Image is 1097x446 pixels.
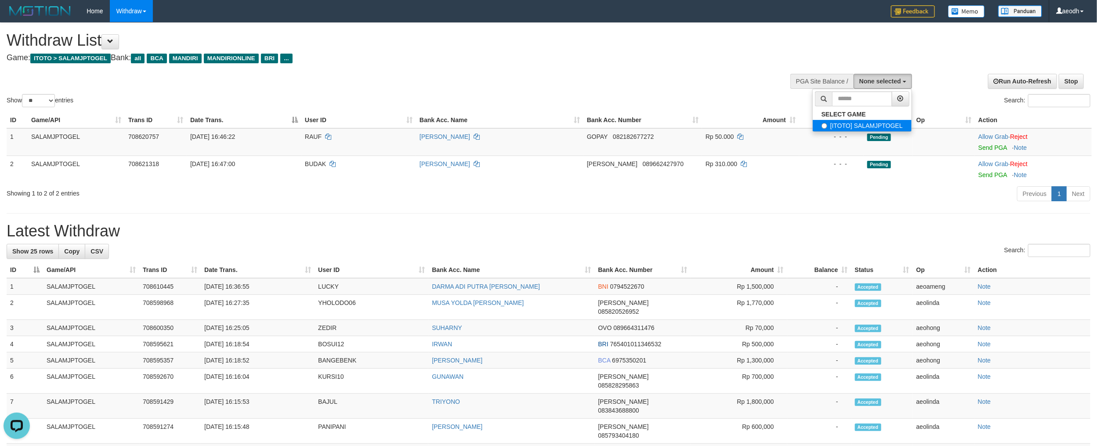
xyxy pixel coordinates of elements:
[201,394,315,419] td: [DATE] 16:15:53
[978,133,1008,140] a: Allow Grab
[613,133,654,140] span: Copy 082182677272 to clipboard
[587,160,637,167] span: [PERSON_NAME]
[978,357,991,364] a: Note
[854,74,912,89] button: None selected
[787,320,851,336] td: -
[7,4,73,18] img: MOTION_logo.png
[7,262,43,278] th: ID: activate to sort column descending
[787,369,851,394] td: -
[43,419,139,444] td: SALAMJPTOGEL
[420,160,470,167] a: [PERSON_NAME]
[280,54,292,63] span: ...
[139,419,201,444] td: 708591274
[988,74,1057,89] a: Run Auto-Refresh
[428,262,594,278] th: Bank Acc. Name: activate to sort column ascending
[643,160,684,167] span: Copy 089662427970 to clipboard
[22,94,55,107] select: Showentries
[851,262,913,278] th: Status: activate to sort column ascending
[201,369,315,394] td: [DATE] 16:16:04
[691,295,787,320] td: Rp 1,770,000
[913,278,974,295] td: aeoameng
[128,160,159,167] span: 708621318
[598,398,648,405] span: [PERSON_NAME]
[855,300,881,307] span: Accepted
[315,336,428,352] td: BOSUI12
[201,262,315,278] th: Date Trans.: activate to sort column ascending
[867,161,891,168] span: Pending
[7,128,28,156] td: 1
[913,394,974,419] td: aeolinda
[7,278,43,295] td: 1
[978,160,1010,167] span: ·
[315,394,428,419] td: BAJUL
[301,112,416,128] th: User ID: activate to sort column ascending
[913,352,974,369] td: aeohong
[139,336,201,352] td: 708595621
[803,160,860,168] div: - - -
[913,295,974,320] td: aeolinda
[978,171,1007,178] a: Send PGA
[43,369,139,394] td: SALAMJPTOGEL
[855,424,881,431] span: Accepted
[7,369,43,394] td: 6
[706,133,734,140] span: Rp 50.000
[855,357,881,365] span: Accepted
[598,432,639,439] span: Copy 085793404180 to clipboard
[610,341,662,348] span: Copy 765401011346532 to clipboard
[594,262,691,278] th: Bank Acc. Number: activate to sort column ascending
[7,112,28,128] th: ID
[691,419,787,444] td: Rp 600,000
[978,133,1010,140] span: ·
[913,320,974,336] td: aeohong
[803,132,860,141] div: - - -
[131,54,145,63] span: all
[7,295,43,320] td: 2
[190,160,235,167] span: [DATE] 16:47:00
[691,394,787,419] td: Rp 1,800,000
[598,283,608,290] span: BNI
[691,262,787,278] th: Amount: activate to sort column ascending
[975,128,1092,156] td: ·
[43,295,139,320] td: SALAMJPTOGEL
[43,278,139,295] td: SALAMJPTOGEL
[7,185,450,198] div: Showing 1 to 2 of 2 entries
[315,369,428,394] td: KURSI10
[7,32,723,49] h1: Withdraw List
[169,54,202,63] span: MANDIRI
[787,295,851,320] td: -
[187,112,301,128] th: Date Trans.: activate to sort column descending
[43,320,139,336] td: SALAMJPTOGEL
[978,283,991,290] a: Note
[139,262,201,278] th: Trans ID: activate to sort column ascending
[139,295,201,320] td: 708598968
[7,320,43,336] td: 3
[315,419,428,444] td: PANIPANI
[787,262,851,278] th: Balance: activate to sort column ascending
[813,109,912,120] a: SELECT GAME
[432,373,463,380] a: GUNAWAN
[587,133,608,140] span: GOPAY
[201,295,315,320] td: [DATE] 16:27:35
[598,324,612,331] span: OVO
[706,160,737,167] span: Rp 310.000
[12,248,53,255] span: Show 25 rows
[432,398,460,405] a: TRIYONO
[7,244,59,259] a: Show 25 rows
[598,382,639,389] span: Copy 085828295863 to clipboard
[978,299,991,306] a: Note
[691,278,787,295] td: Rp 1,500,000
[1052,186,1067,201] a: 1
[201,320,315,336] td: [DATE] 16:25:05
[204,54,259,63] span: MANDIRIONLINE
[432,299,524,306] a: MUSA YOLDA [PERSON_NAME]
[612,357,646,364] span: Copy 6975350201 to clipboard
[855,341,881,348] span: Accepted
[43,352,139,369] td: SALAMJPTOGEL
[1028,244,1090,257] input: Search:
[30,54,111,63] span: ITOTO > SALAMJPTOGEL
[7,336,43,352] td: 4
[978,160,1008,167] a: Allow Grab
[787,352,851,369] td: -
[4,4,30,30] button: Open LiveChat chat widget
[822,111,866,118] b: SELECT GAME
